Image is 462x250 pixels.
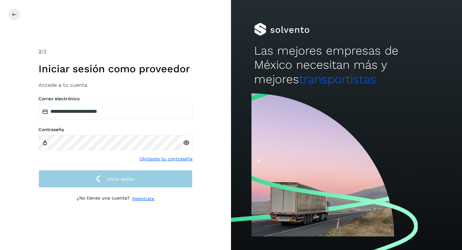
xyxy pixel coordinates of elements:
[77,195,130,202] p: ¿No tienes una cuenta?
[38,127,193,132] label: Contraseña
[132,195,154,202] a: Regístrate
[107,177,134,181] span: Inicia sesión
[38,63,193,75] h1: Iniciar sesión como proveedor
[38,96,193,102] label: Correo electrónico
[38,48,193,56] div: /2
[299,72,376,86] span: transportistas
[140,156,193,162] a: Olvidaste tu contraseña
[38,49,41,55] span: 2
[38,170,193,188] button: Inicia sesión
[38,82,193,88] h3: Accede a tu cuenta
[254,44,439,86] h2: Las mejores empresas de México necesitan más y mejores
